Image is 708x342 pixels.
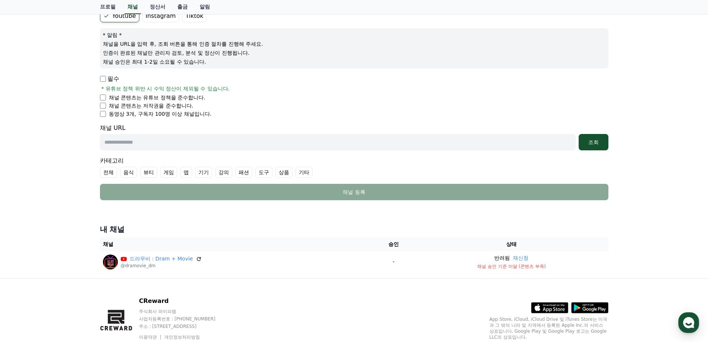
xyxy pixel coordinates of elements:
[255,167,272,178] label: 도구
[130,255,193,263] a: 드라무비 : Dram + Movie
[139,316,230,322] p: 사업자등록번호 : [PHONE_NUMBER]
[195,167,212,178] label: 기기
[275,167,292,178] label: 상품
[2,236,49,255] a: 홈
[101,85,230,92] span: * 유튜브 정책 위반 시 수익 정산이 제외될 수 있습니다.
[295,167,313,178] label: 기타
[579,134,608,150] button: 조회
[103,49,605,57] p: 인증이 완료된 채널만 관리자 검토, 분석 및 정산이 진행됩니다.
[100,156,608,178] div: 카테고리
[418,263,605,269] p: 채널 승인 기준 미달 (콘텐츠 부족)
[513,254,528,262] button: 재신청
[109,94,206,101] p: 채널 콘텐츠는 유튜브 정책을 준수합니다.
[140,167,157,178] label: 뷰티
[100,167,117,178] label: 전체
[100,10,139,22] label: Youtube
[115,188,594,196] div: 채널 등록
[372,237,415,251] th: 승인
[139,335,162,340] a: 이용약관
[139,309,230,314] p: 주식회사 와이피랩
[139,297,230,306] p: CReward
[109,110,212,118] p: 동영상 3개, 구독자 100명 이상 채널입니다.
[121,263,202,269] p: @dramovie_dm
[100,184,608,200] button: 채널 등록
[23,247,28,253] span: 홈
[415,237,608,251] th: 상태
[182,10,207,22] label: Tiktok
[100,237,372,251] th: 채널
[139,323,230,329] p: 주소 : [STREET_ADDRESS]
[115,247,124,253] span: 설정
[215,167,232,178] label: 강의
[235,167,252,178] label: 패션
[49,236,96,255] a: 대화
[103,40,605,48] p: 채널을 URL을 입력 후, 조회 버튼을 통해 인증 절차를 진행해 주세요.
[180,167,192,178] label: 앱
[109,102,194,109] p: 채널 콘텐츠는 저작권을 준수합니다.
[120,167,137,178] label: 음식
[100,224,608,234] h4: 내 채널
[164,335,200,340] a: 개인정보처리방침
[103,255,118,269] img: 드라무비 : Dram + Movie
[142,10,179,22] label: Instagram
[489,316,608,340] p: App Store, iCloud, iCloud Drive 및 iTunes Store는 미국과 그 밖의 나라 및 지역에서 등록된 Apple Inc.의 서비스 상표입니다. Goo...
[100,74,119,83] p: 필수
[100,124,608,150] div: 채널 URL
[96,236,143,255] a: 설정
[375,258,412,266] p: -
[103,58,605,65] p: 채널 승인은 최대 1-2일 소요될 수 있습니다.
[494,254,510,262] p: 반려됨
[582,138,605,146] div: 조회
[160,167,177,178] label: 게임
[68,247,77,253] span: 대화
